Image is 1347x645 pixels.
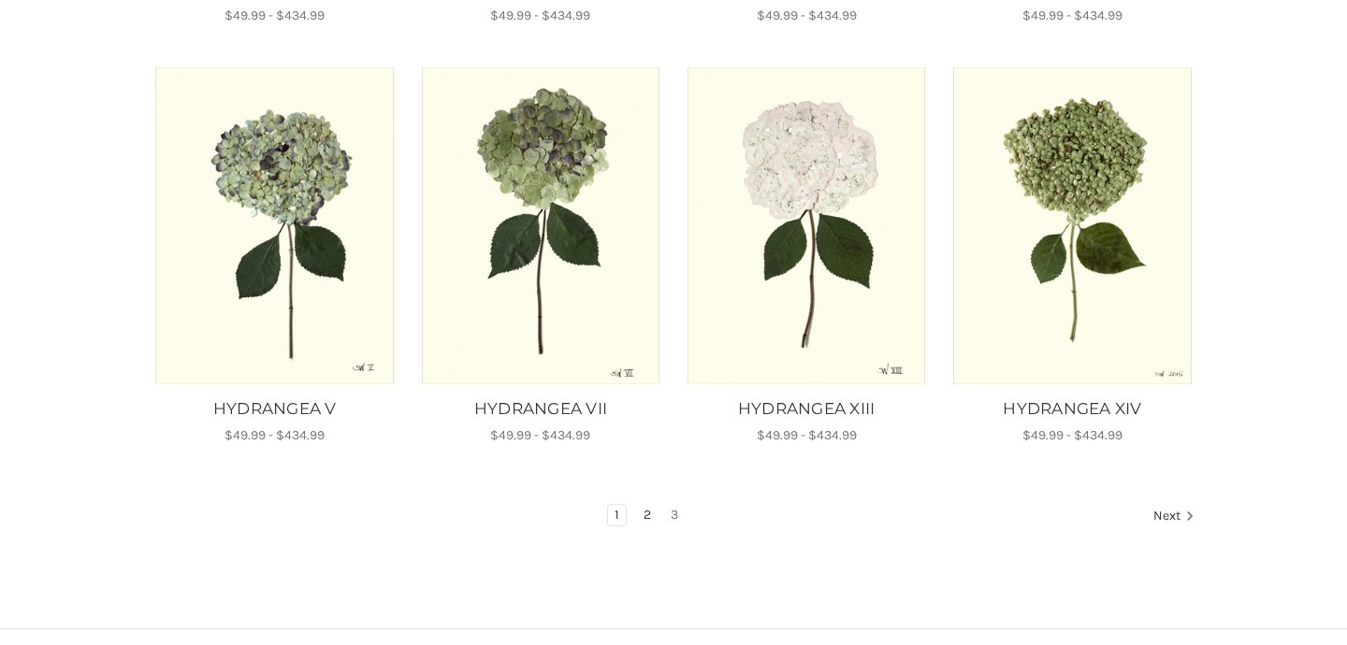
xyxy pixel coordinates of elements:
a: Next [1147,505,1195,529]
span: $49.99 - $434.99 [1022,427,1122,443]
img: Unframed [420,67,660,384]
span: $49.99 - $434.99 [224,7,325,23]
span: $49.99 - $434.99 [224,427,325,443]
a: Page 1 of 3 [608,505,626,525]
img: Unframed [154,67,395,384]
a: Page 3 of 3 [664,505,685,525]
a: Page 2 of 3 [637,505,658,525]
a: HYDRANGEA VII, Price range from $49.99 to $434.99 [417,397,663,422]
a: HYDRANGEA V, Price range from $49.99 to $434.99 [152,397,398,422]
span: $49.99 - $434.99 [490,7,590,23]
a: HYDRANGEA XIII, Price range from $49.99 to $434.99 [684,397,930,422]
a: HYDRANGEA VII, Price range from $49.99 to $434.99 [420,67,660,384]
span: $49.99 - $434.99 [757,7,857,23]
span: $49.99 - $434.99 [1022,7,1122,23]
a: HYDRANGEA V, Price range from $49.99 to $434.99 [154,67,395,384]
a: HYDRANGEA XIV, Price range from $49.99 to $434.99 [949,397,1195,422]
span: $49.99 - $434.99 [490,427,590,443]
img: Unframed [952,67,1193,384]
a: HYDRANGEA XIII, Price range from $49.99 to $434.99 [687,67,927,384]
img: Unframed [687,67,927,384]
nav: pagination [152,504,1195,530]
span: $49.99 - $434.99 [757,427,857,443]
a: HYDRANGEA XIV, Price range from $49.99 to $434.99 [952,67,1193,384]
